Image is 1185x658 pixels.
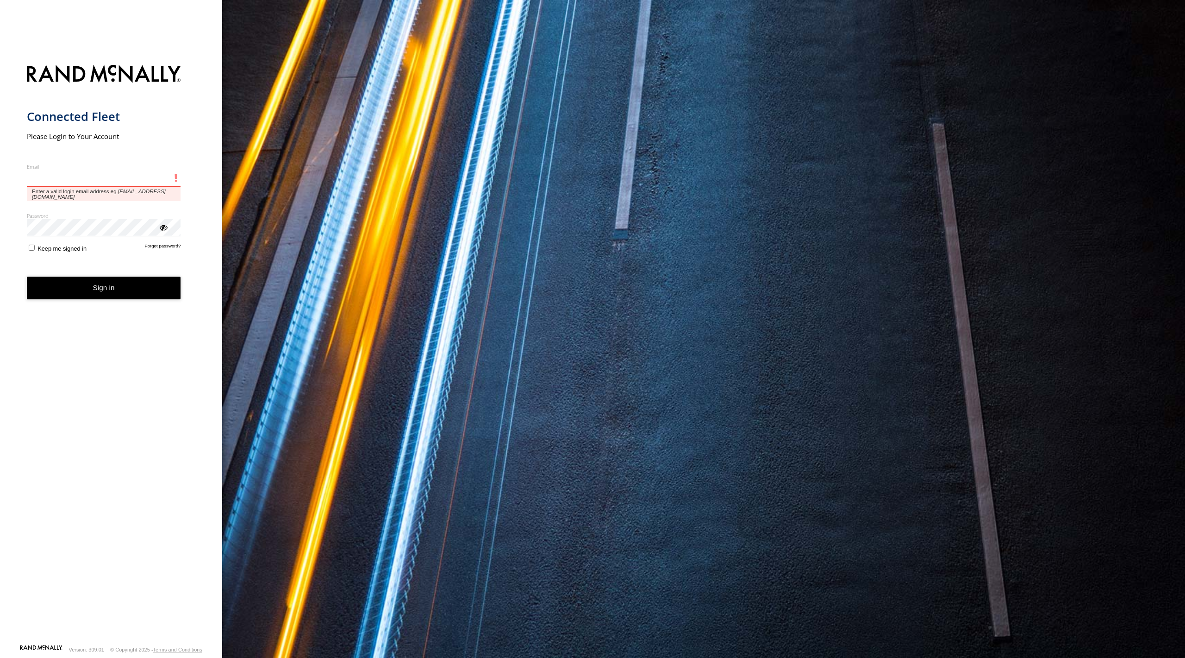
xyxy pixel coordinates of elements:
span: Enter a valid login email address eg. [27,187,181,201]
form: main [27,59,196,644]
label: Email [27,163,181,170]
h1: Connected Fleet [27,109,181,124]
em: [EMAIL_ADDRESS][DOMAIN_NAME] [32,189,166,200]
img: Rand McNally [27,63,181,87]
div: Version: 309.01 [69,647,104,652]
a: Visit our Website [20,645,62,654]
span: Keep me signed in [37,245,87,252]
label: Password [27,212,181,219]
a: Terms and Conditions [153,647,202,652]
h2: Please Login to Your Account [27,132,181,141]
button: Sign in [27,277,181,299]
div: ViewPassword [158,222,168,232]
div: © Copyright 2025 - [110,647,202,652]
a: Forgot password? [145,243,181,252]
input: Keep me signed in [29,245,35,251]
